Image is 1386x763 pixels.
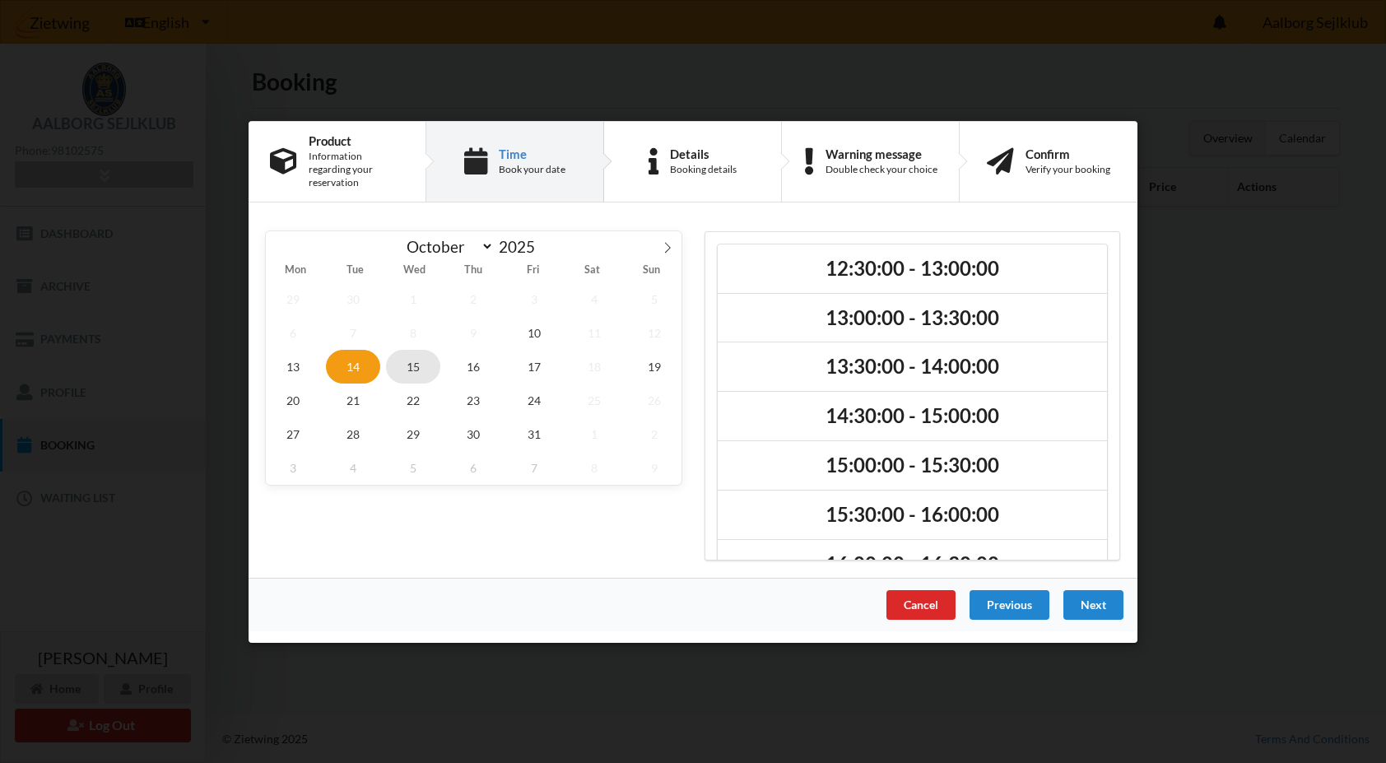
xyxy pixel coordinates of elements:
[886,589,956,619] div: Cancel
[627,450,681,484] span: November 9, 2025
[266,315,320,349] span: October 6, 2025
[627,315,681,349] span: October 12, 2025
[447,416,501,450] span: October 30, 2025
[266,349,320,383] span: October 13, 2025
[399,236,495,257] select: Month
[567,416,621,450] span: November 1, 2025
[1063,589,1123,619] div: Next
[447,349,501,383] span: October 16, 2025
[325,265,384,276] span: Tue
[826,163,937,176] div: Double check your choice
[507,383,561,416] span: October 24, 2025
[326,450,380,484] span: November 4, 2025
[567,383,621,416] span: October 25, 2025
[567,281,621,315] span: October 4, 2025
[326,416,380,450] span: October 28, 2025
[567,450,621,484] span: November 8, 2025
[1026,147,1110,160] div: Confirm
[386,450,440,484] span: November 5, 2025
[386,416,440,450] span: October 29, 2025
[326,383,380,416] span: October 21, 2025
[507,416,561,450] span: October 31, 2025
[567,349,621,383] span: October 18, 2025
[386,315,440,349] span: October 8, 2025
[729,551,1095,577] h2: 16:00:00 - 16:30:00
[670,163,737,176] div: Booking details
[627,349,681,383] span: October 19, 2025
[627,383,681,416] span: October 26, 2025
[729,502,1095,528] h2: 15:30:00 - 16:00:00
[729,403,1095,429] h2: 14:30:00 - 15:00:00
[499,163,565,176] div: Book your date
[266,416,320,450] span: October 27, 2025
[507,281,561,315] span: October 3, 2025
[507,315,561,349] span: October 10, 2025
[266,281,320,315] span: September 29, 2025
[567,315,621,349] span: October 11, 2025
[1026,163,1110,176] div: Verify your booking
[326,349,380,383] span: October 14, 2025
[826,147,937,160] div: Warning message
[447,450,501,484] span: November 6, 2025
[309,133,404,147] div: Product
[494,237,548,256] input: Year
[729,305,1095,330] h2: 13:00:00 - 13:30:00
[622,265,681,276] span: Sun
[670,147,737,160] div: Details
[444,265,503,276] span: Thu
[386,383,440,416] span: October 22, 2025
[729,453,1095,478] h2: 15:00:00 - 15:30:00
[326,315,380,349] span: October 7, 2025
[729,255,1095,281] h2: 12:30:00 - 13:00:00
[507,349,561,383] span: October 17, 2025
[970,589,1049,619] div: Previous
[386,349,440,383] span: October 15, 2025
[384,265,444,276] span: Wed
[447,281,501,315] span: October 2, 2025
[447,383,501,416] span: October 23, 2025
[627,281,681,315] span: October 5, 2025
[507,450,561,484] span: November 7, 2025
[266,383,320,416] span: October 20, 2025
[504,265,563,276] span: Fri
[447,315,501,349] span: October 9, 2025
[266,450,320,484] span: November 3, 2025
[386,281,440,315] span: October 1, 2025
[563,265,622,276] span: Sat
[309,150,404,189] div: Information regarding your reservation
[729,354,1095,379] h2: 13:30:00 - 14:00:00
[499,147,565,160] div: Time
[326,281,380,315] span: September 30, 2025
[266,265,325,276] span: Mon
[627,416,681,450] span: November 2, 2025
